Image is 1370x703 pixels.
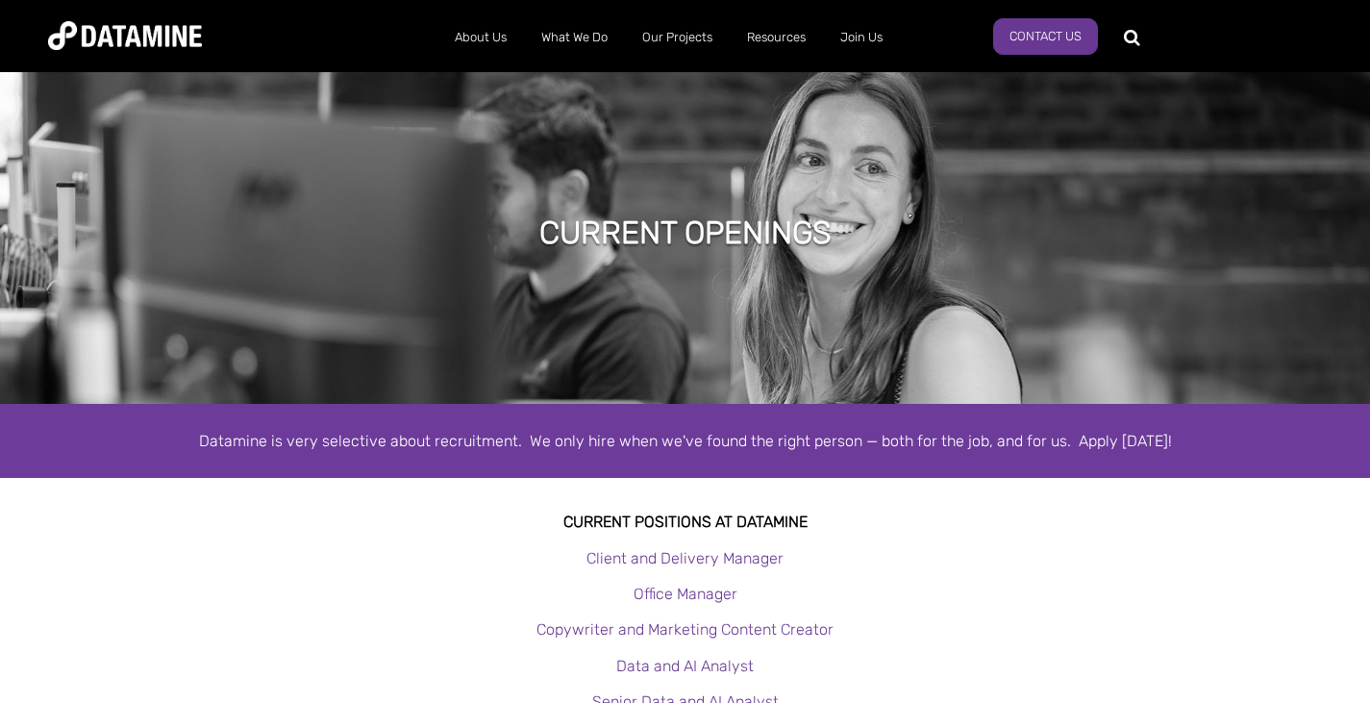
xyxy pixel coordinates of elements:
[634,585,737,603] a: Office Manager
[823,13,900,63] a: Join Us
[536,620,834,639] a: Copywriter and Marketing Content Creator
[730,13,823,63] a: Resources
[137,428,1233,454] div: Datamine is very selective about recruitment. We only hire when we've found the right person — bo...
[993,18,1098,55] a: Contact Us
[563,513,808,531] strong: Current Positions at datamine
[539,212,832,254] h1: Current Openings
[616,657,754,675] a: Data and AI Analyst
[524,13,625,63] a: What We Do
[625,13,730,63] a: Our Projects
[586,549,784,567] a: Client and Delivery Manager
[437,13,524,63] a: About Us
[48,21,202,50] img: Datamine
